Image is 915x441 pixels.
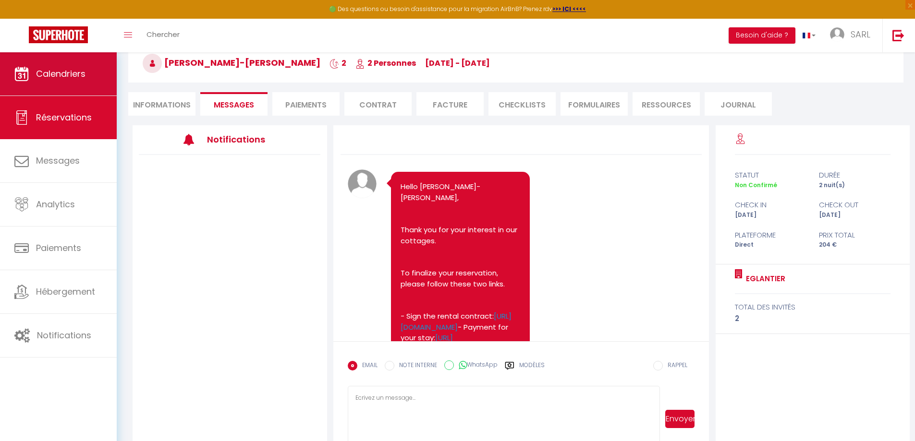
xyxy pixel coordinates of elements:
div: 2 nuit(s) [813,181,897,190]
a: ... SARL [823,19,882,52]
div: check in [729,199,813,211]
span: Messages [214,99,254,110]
div: 204 € [813,240,897,250]
h3: Notifications [207,129,283,150]
span: Calendriers [36,68,85,80]
div: Direct [729,240,813,250]
a: Eglantier [743,273,785,285]
label: WhatsApp [454,360,498,371]
span: 2 [329,58,346,69]
li: Journal [705,92,772,116]
div: 2 [735,313,891,324]
div: durée [813,169,897,181]
button: Envoyer [665,410,695,428]
label: NOTE INTERNE [394,361,437,371]
img: Super Booking [29,26,88,43]
div: check out [813,199,897,211]
button: Besoin d'aide ? [729,27,795,44]
span: Paiements [36,242,81,254]
span: [PERSON_NAME]-[PERSON_NAME] [143,57,320,69]
a: >>> ICI <<<< [552,5,586,13]
span: [DATE] - [DATE] [425,58,490,69]
li: Contrat [344,92,412,116]
span: Chercher [146,29,180,39]
div: [DATE] [729,211,813,220]
span: Notifications [37,329,91,341]
a: Chercher [139,19,187,52]
a: [URL][DOMAIN_NAME] [401,311,512,332]
li: FORMULAIRES [561,92,628,116]
img: ... [830,27,844,42]
span: 2 Personnes [355,58,416,69]
li: Informations [128,92,195,116]
span: Analytics [36,198,75,210]
div: [DATE] [813,211,897,220]
label: Modèles [519,361,545,378]
li: Facture [416,92,484,116]
label: RAPPEL [663,361,687,371]
li: Ressources [633,92,700,116]
div: statut [729,169,813,181]
span: Non Confirmé [735,181,777,189]
div: Plateforme [729,229,813,241]
li: Paiements [272,92,340,116]
img: avatar.png [348,169,377,198]
span: SARL [851,28,870,40]
label: EMAIL [357,361,378,371]
img: logout [892,29,904,41]
span: Réservations [36,111,92,123]
div: total des invités [735,301,891,313]
span: Messages [36,155,80,167]
div: Prix total [813,229,897,241]
span: Hébergement [36,286,95,298]
li: CHECKLISTS [488,92,556,116]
